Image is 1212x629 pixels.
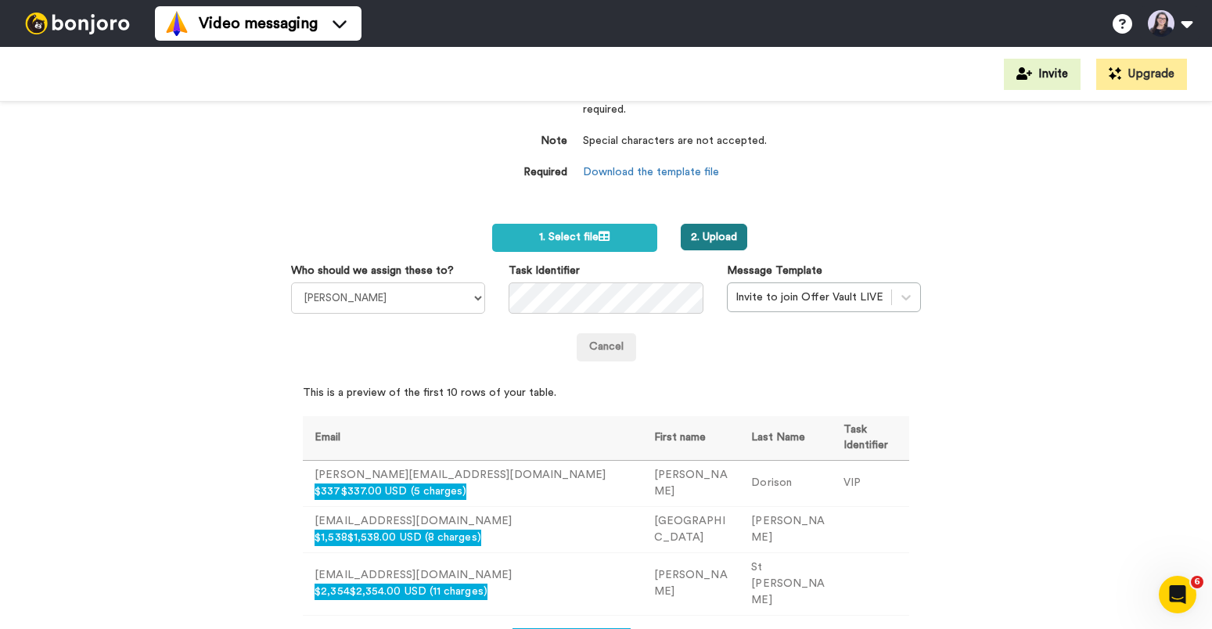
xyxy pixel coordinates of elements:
a: Download the template file [583,167,719,178]
dt: Note [442,134,567,149]
span: $337.00 USD (5 charges) [341,486,467,497]
button: Upgrade [1096,59,1187,90]
label: Who should we assign these to? [291,263,454,279]
span: 6 [1191,576,1203,588]
iframe: Intercom live chat [1159,576,1196,613]
th: Last Name [739,416,831,460]
img: vm-color.svg [164,11,189,36]
button: Invite [1004,59,1081,90]
span: Video messaging [199,13,318,34]
td: [PERSON_NAME][EMAIL_ADDRESS][DOMAIN_NAME] [303,460,642,506]
span: $2,354.00 USD (11 charges) [350,586,487,597]
td: St [PERSON_NAME] [739,552,831,615]
th: Task Identifier [832,416,909,460]
label: Task Identifier [509,263,580,279]
td: [EMAIL_ADDRESS][DOMAIN_NAME] [303,552,642,615]
img: bj-logo-header-white.svg [19,13,136,34]
td: Dorison [739,460,831,506]
span: $1,538 [315,532,347,543]
td: [GEOGRAPHIC_DATA] [642,506,740,552]
span: $337 [315,486,340,497]
span: $1,538.00 USD (8 charges) [347,532,481,543]
td: [PERSON_NAME] [642,552,740,615]
td: VIP [832,460,909,506]
td: [PERSON_NAME] [739,506,831,552]
label: Message Template [727,263,822,279]
th: Email [303,416,642,460]
td: [PERSON_NAME] [642,460,740,506]
th: First name [642,416,740,460]
button: 2. Upload [681,224,747,250]
a: Cancel [577,333,636,361]
span: 1. Select file [539,232,610,243]
dd: Special characters are not accepted. [583,134,771,165]
span: This is a preview of the first 10 rows of your table. [303,361,556,401]
dt: Required [442,165,567,181]
td: [EMAIL_ADDRESS][DOMAIN_NAME] [303,506,642,552]
span: $2,354 [315,586,349,597]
